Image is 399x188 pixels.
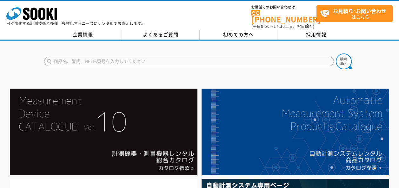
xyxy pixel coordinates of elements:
input: 商品名、型式、NETIS番号を入力してください [44,57,334,66]
p: 日々進化する計測技術と多種・多様化するニーズにレンタルでお応えします。 [6,22,145,25]
span: はこちら [320,6,392,22]
span: 17:30 [274,23,285,29]
a: 採用情報 [277,30,355,40]
img: btn_search.png [336,53,352,69]
span: 初めての方へ [223,31,254,38]
img: 自動計測システムカタログ [202,89,389,175]
a: 初めての方へ [200,30,277,40]
span: 8:50 [261,23,270,29]
a: 企業情報 [44,30,122,40]
span: お電話でのお問い合わせは [251,5,316,9]
a: よくあるご質問 [122,30,200,40]
img: Catalog Ver10 [10,89,197,175]
span: (平日 ～ 土日、祝日除く) [251,23,314,29]
a: [PHONE_NUMBER] [251,10,316,23]
a: お見積り･お問い合わせはこちら [316,5,393,22]
strong: お見積り･お問い合わせ [333,7,386,15]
